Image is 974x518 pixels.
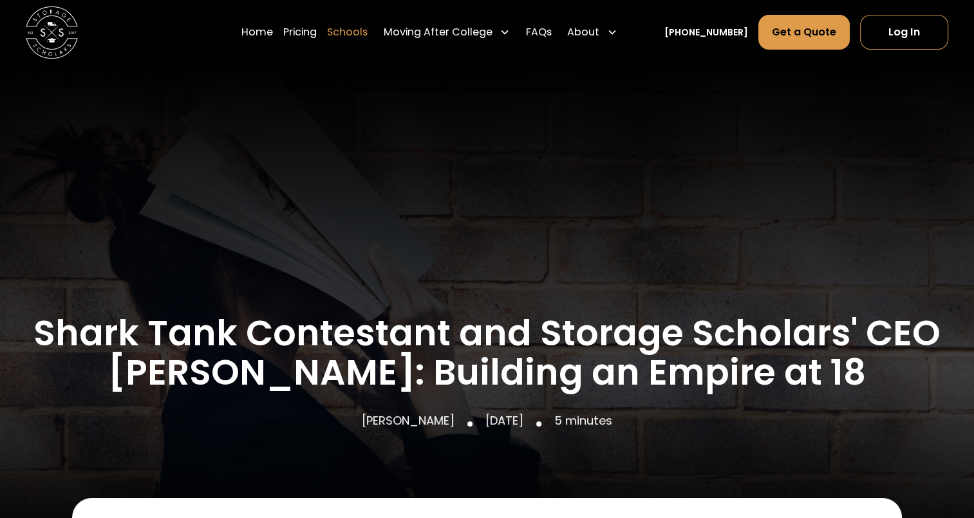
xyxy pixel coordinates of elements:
[283,14,317,50] a: Pricing
[485,412,523,429] p: [DATE]
[758,15,850,50] a: Get a Quote
[567,24,599,40] div: About
[362,412,454,429] p: [PERSON_NAME]
[378,14,515,50] div: Moving After College
[241,14,273,50] a: Home
[26,314,948,392] h1: Shark Tank Contestant and Storage Scholars' CEO [PERSON_NAME]: Building an Empire at 18
[860,15,948,50] a: Log In
[554,412,612,429] p: 5 minutes
[664,26,747,39] a: [PHONE_NUMBER]
[327,14,368,50] a: Schools
[562,14,623,50] div: About
[26,6,78,59] a: home
[383,24,492,40] div: Moving After College
[26,6,78,59] img: Storage Scholars main logo
[526,14,552,50] a: FAQs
